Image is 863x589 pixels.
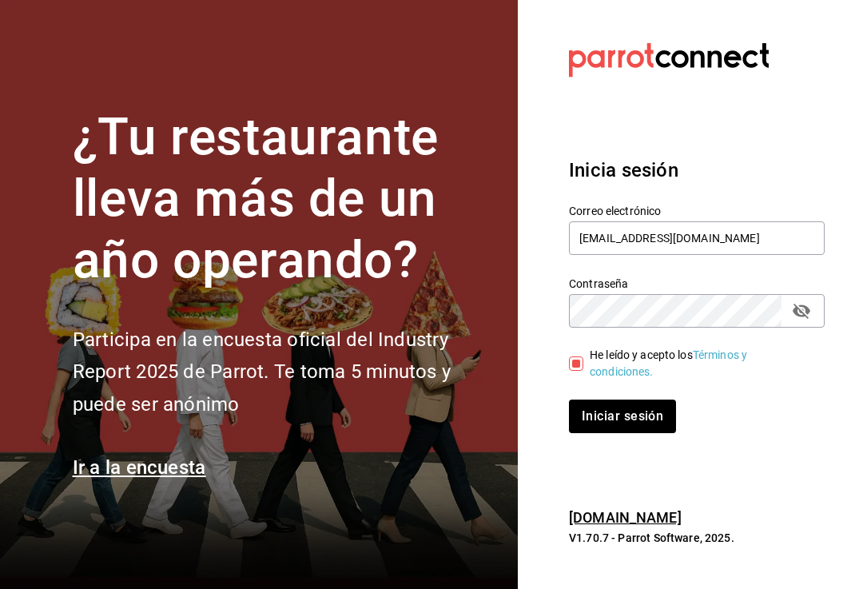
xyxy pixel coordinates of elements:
[569,156,825,185] h3: Inicia sesión
[569,509,682,526] a: [DOMAIN_NAME]
[73,456,206,479] a: Ir a la encuesta
[73,107,499,291] h1: ¿Tu restaurante lleva más de un año operando?
[73,324,499,421] h2: Participa en la encuesta oficial del Industry Report 2025 de Parrot. Te toma 5 minutos y puede se...
[590,347,812,380] div: He leído y acepto los
[569,530,825,546] p: V1.70.7 - Parrot Software, 2025.
[569,278,825,289] label: Contraseña
[569,400,676,433] button: Iniciar sesión
[569,205,825,217] label: Correo electrónico
[569,221,825,255] input: Ingresa tu correo electrónico
[788,297,815,324] button: passwordField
